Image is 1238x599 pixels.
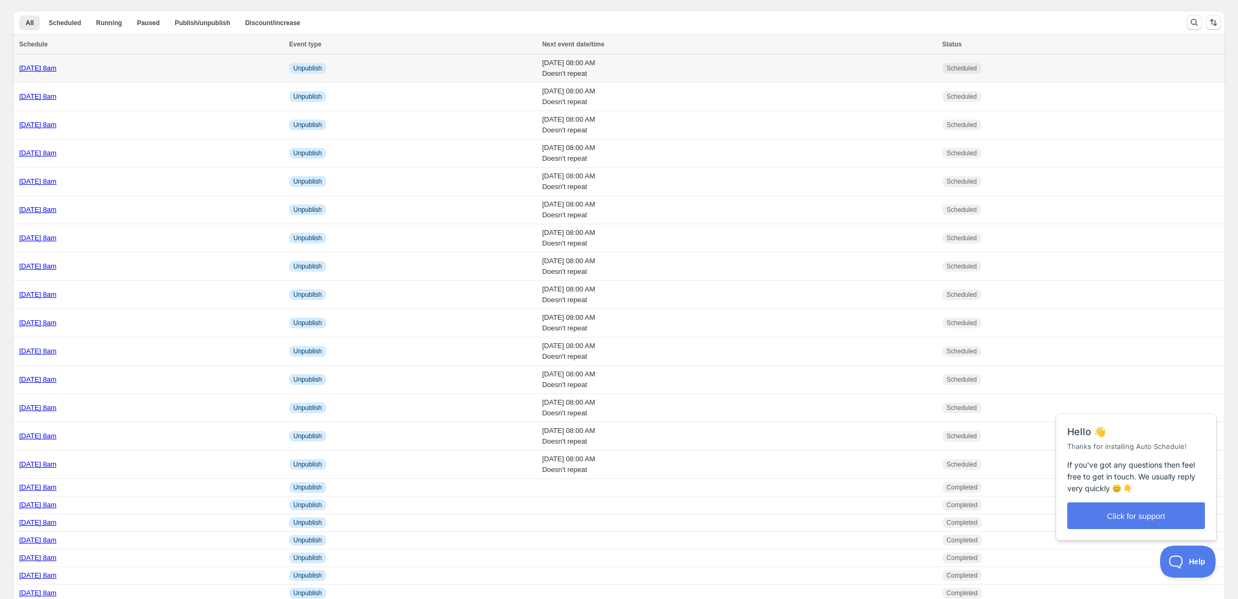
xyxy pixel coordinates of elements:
[947,234,977,242] span: Scheduled
[19,64,57,72] a: [DATE] 8am
[293,460,322,469] span: Unpublish
[19,404,57,412] a: [DATE] 8am
[293,262,322,271] span: Unpublish
[539,451,939,479] td: [DATE] 08:00 AM Doesn't repeat
[947,177,977,186] span: Scheduled
[293,501,322,509] span: Unpublish
[96,19,122,27] span: Running
[19,483,57,491] a: [DATE] 8am
[947,589,978,597] span: Completed
[539,422,939,451] td: [DATE] 08:00 AM Doesn't repeat
[542,41,605,48] span: Next event date/time
[947,460,977,469] span: Scheduled
[539,309,939,337] td: [DATE] 08:00 AM Doesn't repeat
[293,319,322,327] span: Unpublish
[174,19,230,27] span: Publish/unpublish
[293,554,322,562] span: Unpublish
[19,571,57,579] a: [DATE] 8am
[1160,546,1217,578] iframe: Help Scout Beacon - Open
[947,501,978,509] span: Completed
[293,483,322,492] span: Unpublish
[539,168,939,196] td: [DATE] 08:00 AM Doesn't repeat
[293,589,322,597] span: Unpublish
[293,206,322,214] span: Unpublish
[19,149,57,157] a: [DATE] 8am
[19,319,57,327] a: [DATE] 8am
[19,206,57,214] a: [DATE] 8am
[947,375,977,384] span: Scheduled
[947,432,977,440] span: Scheduled
[942,41,962,48] span: Status
[947,262,977,271] span: Scheduled
[1206,15,1221,30] button: Sort the results
[539,394,939,422] td: [DATE] 08:00 AM Doesn't repeat
[539,366,939,394] td: [DATE] 08:00 AM Doesn't repeat
[19,554,57,562] a: [DATE] 8am
[19,536,57,544] a: [DATE] 8am
[19,518,57,526] a: [DATE] 8am
[947,64,977,73] span: Scheduled
[19,290,57,298] a: [DATE] 8am
[947,571,978,580] span: Completed
[293,92,322,101] span: Unpublish
[539,224,939,253] td: [DATE] 08:00 AM Doesn't repeat
[1051,387,1223,546] iframe: Help Scout Beacon - Messages and Notifications
[947,92,977,101] span: Scheduled
[947,347,977,356] span: Scheduled
[293,149,322,157] span: Unpublish
[19,121,57,129] a: [DATE] 8am
[26,19,34,27] span: All
[293,518,322,527] span: Unpublish
[19,501,57,509] a: [DATE] 8am
[947,121,977,129] span: Scheduled
[293,375,322,384] span: Unpublish
[19,41,47,48] span: Schedule
[539,139,939,168] td: [DATE] 08:00 AM Doesn't repeat
[293,432,322,440] span: Unpublish
[293,64,322,73] span: Unpublish
[947,483,978,492] span: Completed
[293,290,322,299] span: Unpublish
[19,262,57,270] a: [DATE] 8am
[947,149,977,157] span: Scheduled
[947,404,977,412] span: Scheduled
[19,460,57,468] a: [DATE] 8am
[947,554,978,562] span: Completed
[947,206,977,214] span: Scheduled
[293,234,322,242] span: Unpublish
[947,290,977,299] span: Scheduled
[539,54,939,83] td: [DATE] 08:00 AM Doesn't repeat
[293,536,322,545] span: Unpublish
[947,518,978,527] span: Completed
[289,41,322,48] span: Event type
[947,319,977,327] span: Scheduled
[19,347,57,355] a: [DATE] 8am
[19,589,57,597] a: [DATE] 8am
[1187,15,1202,30] button: Search and filter results
[539,83,939,111] td: [DATE] 08:00 AM Doesn't repeat
[293,121,322,129] span: Unpublish
[539,196,939,224] td: [DATE] 08:00 AM Doesn't repeat
[947,536,978,545] span: Completed
[19,375,57,383] a: [DATE] 8am
[19,177,57,185] a: [DATE] 8am
[19,234,57,242] a: [DATE] 8am
[293,571,322,580] span: Unpublish
[539,337,939,366] td: [DATE] 08:00 AM Doesn't repeat
[19,92,57,100] a: [DATE] 8am
[293,177,322,186] span: Unpublish
[245,19,300,27] span: Discount/increase
[539,253,939,281] td: [DATE] 08:00 AM Doesn't repeat
[19,432,57,440] a: [DATE] 8am
[293,404,322,412] span: Unpublish
[539,281,939,309] td: [DATE] 08:00 AM Doesn't repeat
[293,347,322,356] span: Unpublish
[49,19,81,27] span: Scheduled
[539,111,939,139] td: [DATE] 08:00 AM Doesn't repeat
[137,19,160,27] span: Paused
